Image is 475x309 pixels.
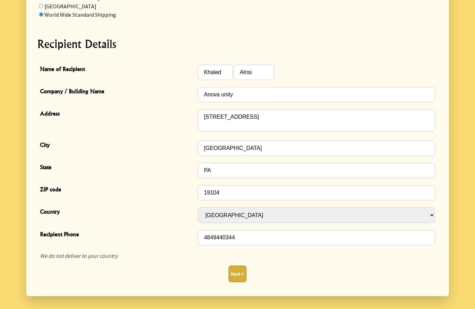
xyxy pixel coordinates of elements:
[198,207,435,223] select: Country
[37,35,438,52] h2: Recipient Details
[198,109,435,132] textarea: Address
[45,3,96,10] label: [GEOGRAPHIC_DATA]
[198,65,233,80] input: Name of Recipient
[40,185,194,195] span: ZIP code
[228,266,247,282] button: Next >
[40,252,118,259] em: We do not deliver to your country
[198,230,435,245] input: Recipient Phone
[198,87,435,102] input: Company / Building Name
[40,163,194,173] span: State
[40,65,194,75] span: Name of Recipient
[40,87,194,97] span: Company / Building Name
[40,109,194,119] span: Address
[40,141,194,151] span: City
[234,65,274,80] input: Name of Recipient
[40,230,194,240] span: Recipient Phone
[198,141,435,156] input: City
[198,185,435,200] input: ZIP code
[45,11,116,18] label: World Wide Standard Shipping
[40,207,194,217] span: Country
[198,163,435,178] input: State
